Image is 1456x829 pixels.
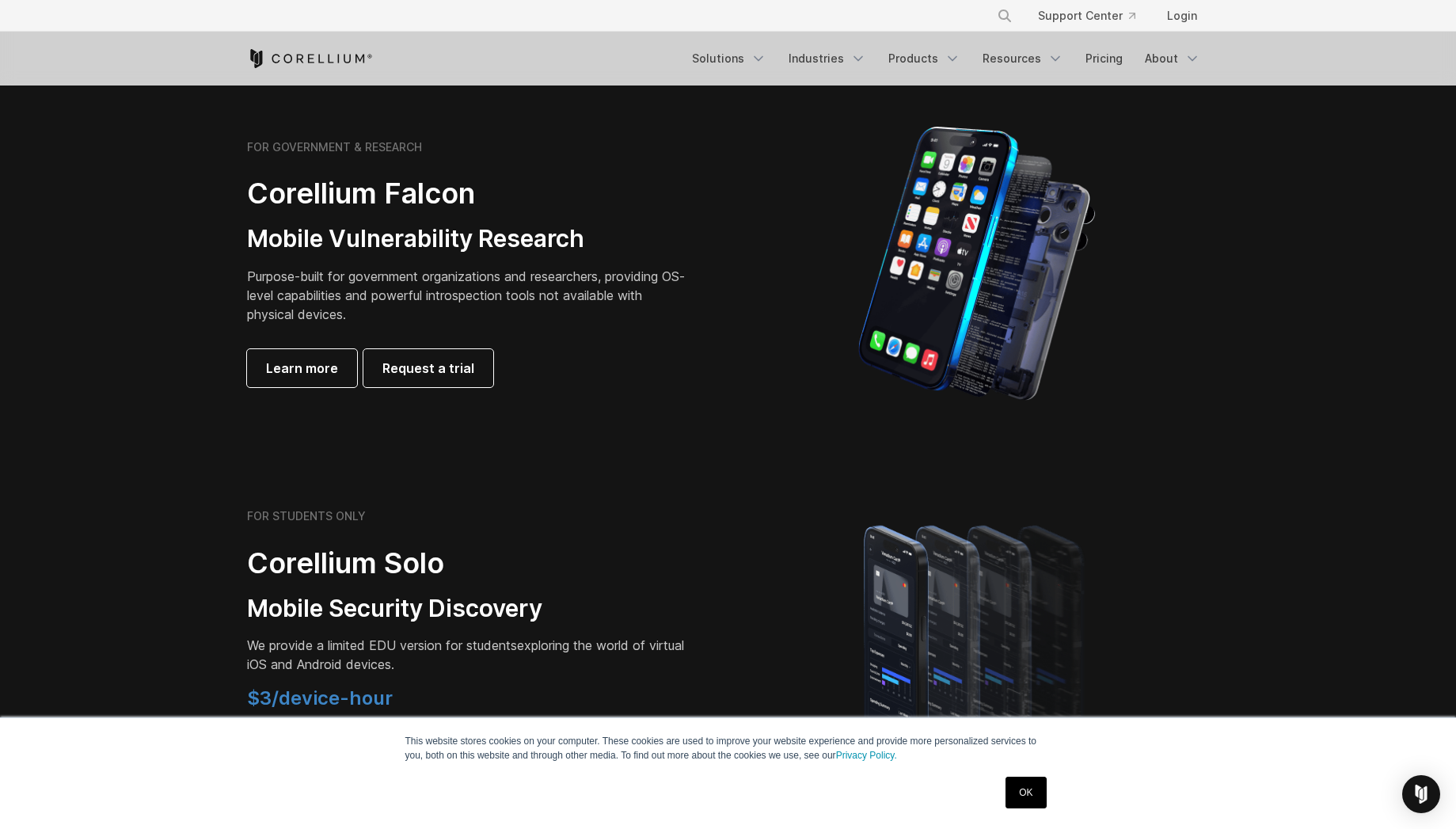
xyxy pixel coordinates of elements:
[779,44,876,73] a: Industries
[1025,2,1148,30] a: Support Center
[1076,44,1132,73] a: Pricing
[247,546,690,581] h2: Corellium Solo
[682,44,1210,73] div: Navigation Menu
[266,359,338,378] span: Learn more
[978,2,1210,30] div: Navigation Menu
[832,503,1121,780] img: A lineup of four iPhone models becoming more gradient and blurred
[405,734,1051,762] p: This website stores cookies on your computer. These cookies are used to improve your website expe...
[247,49,373,68] a: Corellium Home
[247,686,393,709] span: $3/device-hour
[1402,775,1440,813] div: Open Intercom Messenger
[247,594,690,624] h3: Mobile Security Discovery
[247,637,517,653] span: We provide a limited EDU version for students
[247,267,690,324] p: Purpose-built for government organizations and researchers, providing OS-level capabilities and p...
[247,509,366,523] h6: FOR STUDENTS ONLY
[247,349,357,387] a: Learn more
[247,176,690,211] h2: Corellium Falcon
[1135,44,1210,73] a: About
[879,44,970,73] a: Products
[363,349,493,387] a: Request a trial
[990,2,1019,30] button: Search
[1006,777,1046,808] a: OK
[247,636,690,674] p: exploring the world of virtual iOS and Android devices.
[857,125,1096,402] img: iPhone model separated into the mechanics used to build the physical device.
[1154,2,1210,30] a: Login
[973,44,1073,73] a: Resources
[247,224,690,254] h3: Mobile Vulnerability Research
[247,140,422,154] h6: FOR GOVERNMENT & RESEARCH
[382,359,474,378] span: Request a trial
[682,44,776,73] a: Solutions
[836,750,897,761] a: Privacy Policy.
